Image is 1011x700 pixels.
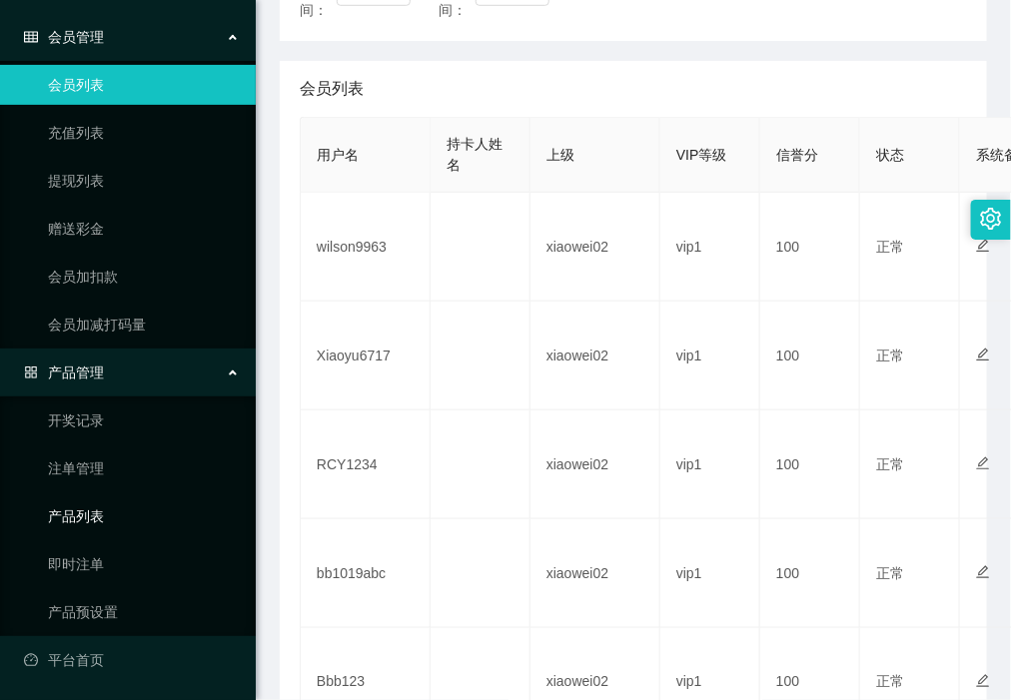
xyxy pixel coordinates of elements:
a: 会员加扣款 [48,257,240,297]
td: vip1 [660,410,760,519]
td: 100 [760,193,860,302]
a: 图标: dashboard平台首页 [24,640,240,680]
i: 图标: setting [980,208,1002,230]
td: 100 [760,302,860,410]
span: 正常 [876,456,904,472]
td: vip1 [660,193,760,302]
td: 100 [760,410,860,519]
a: 即时注单 [48,544,240,584]
td: xiaowei02 [530,302,660,410]
i: 图标: edit [976,239,990,253]
td: Xiaoyu6717 [301,302,431,410]
span: 用户名 [317,147,359,163]
a: 会员加减打码量 [48,305,240,345]
span: 正常 [876,565,904,581]
td: xiaowei02 [530,410,660,519]
span: 信誉分 [776,147,818,163]
i: 图标: edit [976,348,990,361]
td: xiaowei02 [530,519,660,628]
i: 图标: appstore-o [24,365,38,379]
a: 提现列表 [48,161,240,201]
span: 会员管理 [24,29,104,45]
span: 正常 [876,239,904,255]
td: 100 [760,519,860,628]
span: 持卡人姓名 [447,136,503,173]
span: 正常 [876,674,904,690]
td: bb1019abc [301,519,431,628]
td: vip1 [660,519,760,628]
i: 图标: edit [976,674,990,688]
i: 图标: edit [976,565,990,579]
span: 正常 [876,348,904,363]
a: 产品列表 [48,496,240,536]
a: 产品预设置 [48,592,240,632]
a: 开奖记录 [48,400,240,440]
span: 上级 [546,147,574,163]
td: wilson9963 [301,193,431,302]
span: 会员列表 [300,77,364,101]
td: vip1 [660,302,760,410]
a: 会员列表 [48,65,240,105]
a: 赠送彩金 [48,209,240,249]
span: 状态 [876,147,904,163]
td: xiaowei02 [530,193,660,302]
a: 注单管理 [48,448,240,488]
a: 充值列表 [48,113,240,153]
i: 图标: edit [976,456,990,470]
i: 图标: table [24,30,38,44]
td: RCY1234 [301,410,431,519]
span: VIP等级 [676,147,727,163]
span: 产品管理 [24,364,104,380]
